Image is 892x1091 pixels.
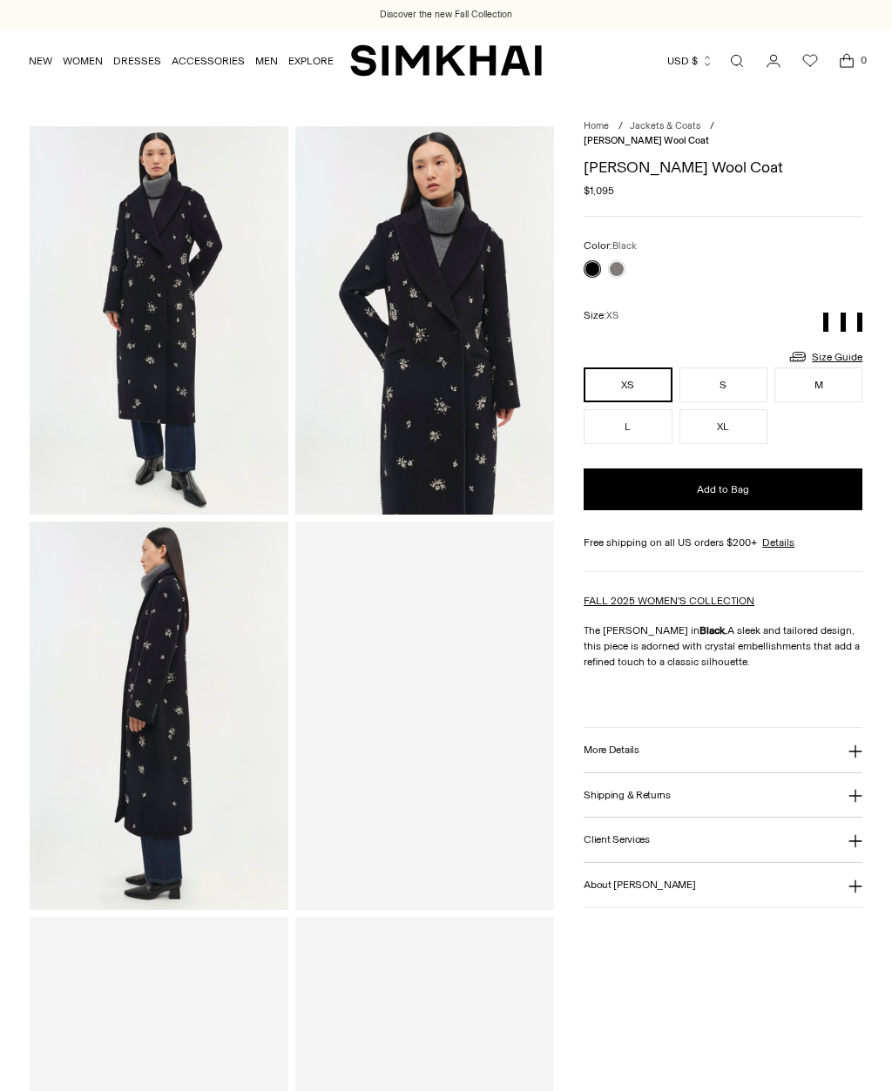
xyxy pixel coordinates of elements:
[584,119,862,148] nav: breadcrumbs
[584,468,862,510] button: Add to Bag
[295,126,554,515] img: Gianni Embellished Wool Coat
[584,135,709,146] span: [PERSON_NAME] Wool Coat
[584,595,754,607] a: FALL 2025 WOMEN'S COLLECTION
[679,367,767,402] button: S
[584,863,862,907] button: About [PERSON_NAME]
[30,522,288,910] img: Gianni Embellished Wool Coat
[584,744,639,756] h3: More Details
[584,535,862,550] div: Free shipping on all US orders $200+
[255,42,278,80] a: MEN
[584,773,862,818] button: Shipping & Returns
[756,44,791,78] a: Go to the account page
[63,42,103,80] a: WOMEN
[30,126,288,515] img: Gianni Embellished Wool Coat
[584,183,614,199] span: $1,095
[584,367,672,402] button: XS
[618,119,623,134] div: /
[630,120,700,131] a: Jackets & Coats
[584,120,609,131] a: Home
[855,52,871,68] span: 0
[774,367,862,402] button: M
[584,409,672,444] button: L
[793,44,828,78] a: Wishlist
[584,728,862,772] button: More Details
[699,624,727,636] strong: Black.
[584,159,862,175] h1: [PERSON_NAME] Wool Coat
[584,790,671,801] h3: Shipping & Returns
[113,42,161,80] a: DRESSES
[787,346,862,367] a: Size Guide
[679,409,767,444] button: XL
[710,119,714,134] div: /
[584,834,650,845] h3: Client Services
[697,482,749,497] span: Add to Bag
[29,42,52,80] a: NEW
[350,44,542,77] a: SIMKHAI
[720,44,754,78] a: Open search modal
[584,879,695,891] h3: About [PERSON_NAME]
[584,818,862,862] button: Client Services
[584,307,618,324] label: Size:
[295,522,554,910] a: Gianni Embellished Wool Coat
[584,238,637,254] label: Color:
[667,42,713,80] button: USD $
[762,535,794,550] a: Details
[288,42,334,80] a: EXPLORE
[380,8,512,22] a: Discover the new Fall Collection
[606,310,618,321] span: XS
[612,240,637,252] span: Black
[584,623,862,670] p: The [PERSON_NAME] in A sleek and tailored design, this piece is adorned with crystal embellishmen...
[829,44,864,78] a: Open cart modal
[172,42,245,80] a: ACCESSORIES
